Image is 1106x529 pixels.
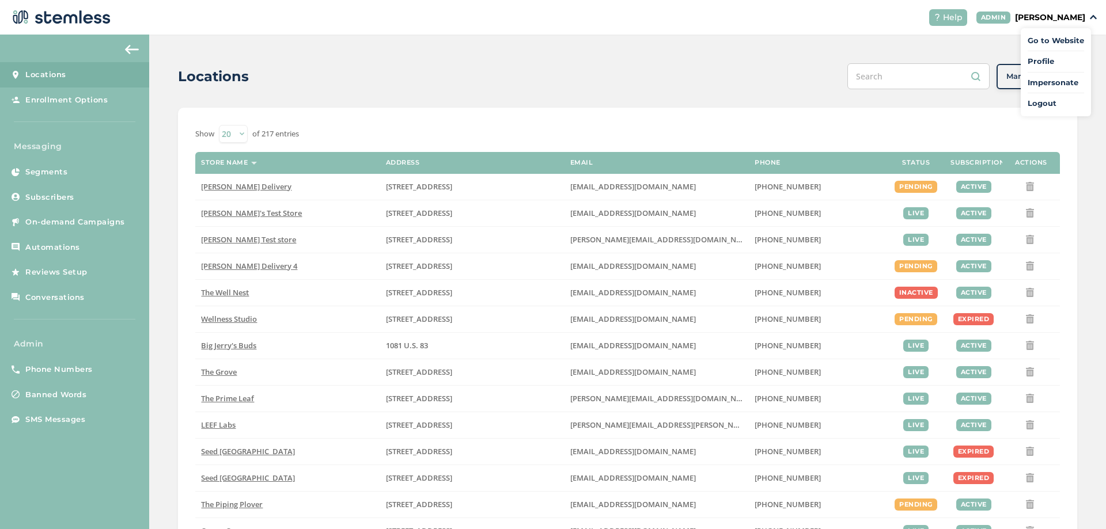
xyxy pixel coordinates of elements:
[902,159,930,166] label: Status
[201,446,295,456] span: Seed [GEOGRAPHIC_DATA]
[201,393,254,404] span: The Prime Leaf
[386,261,559,271] label: 17523 Ventura Boulevard
[570,288,743,298] label: vmrobins@gmail.com
[386,420,559,430] label: 1785 South Main Street
[755,287,821,298] span: [PHONE_NUMBER]
[386,287,452,298] span: [STREET_ADDRESS]
[943,12,963,24] span: Help
[755,367,821,377] span: [PHONE_NUMBER]
[386,420,452,430] span: [STREET_ADDRESS]
[755,340,821,351] span: [PHONE_NUMBER]
[755,182,881,192] label: (818) 561-0790
[201,261,297,271] span: [PERSON_NAME] Delivery 4
[570,393,755,404] span: [PERSON_NAME][EMAIL_ADDRESS][DOMAIN_NAME]
[570,420,743,430] label: josh.bowers@leefca.com
[25,94,108,106] span: Enrollment Options
[1028,98,1084,109] a: Logout
[755,473,881,483] label: (617) 553-5922
[570,261,743,271] label: arman91488@gmail.com
[201,340,256,351] span: Big Jerry's Buds
[386,208,452,218] span: [STREET_ADDRESS]
[755,314,821,324] span: [PHONE_NUMBER]
[570,341,743,351] label: info@bigjerrysbuds.com
[570,473,743,483] label: info@bostonseeds.com
[386,182,559,192] label: 17523 Ventura Boulevard
[201,261,374,271] label: Hazel Delivery 4
[201,314,374,324] label: Wellness Studio
[25,292,85,303] span: Conversations
[570,159,593,166] label: Email
[252,128,299,140] label: of 217 entries
[25,192,74,203] span: Subscribers
[125,45,139,54] img: icon-arrow-back-accent-c549486e.svg
[1028,77,1084,89] span: Impersonate
[755,288,881,298] label: (269) 929-8463
[755,446,821,456] span: [PHONE_NUMBER]
[755,420,881,430] label: (707) 513-9697
[755,420,821,430] span: [PHONE_NUMBER]
[570,394,743,404] label: john@theprimeleaf.com
[570,499,696,509] span: [EMAIL_ADDRESS][DOMAIN_NAME]
[570,420,813,430] span: [PERSON_NAME][EMAIL_ADDRESS][PERSON_NAME][DOMAIN_NAME]
[570,447,743,456] label: team@seedyourhead.com
[755,341,881,351] label: (580) 539-1118
[570,182,743,192] label: arman91488@gmail.com
[956,419,991,431] div: active
[386,314,559,324] label: 123 Main Street
[201,473,374,483] label: Seed Boston
[755,159,781,166] label: Phone
[953,313,994,325] div: expired
[755,473,821,483] span: [PHONE_NUMBER]
[570,367,743,377] label: dexter@thegroveca.com
[903,446,929,458] div: live
[386,208,559,218] label: 123 East Main Street
[201,447,374,456] label: Seed Portland
[201,208,374,218] label: Brian's Test Store
[386,340,428,351] span: 1081 U.S. 83
[201,181,291,192] span: [PERSON_NAME] Delivery
[386,499,452,509] span: [STREET_ADDRESS]
[201,287,249,298] span: The Well Nest
[1048,474,1106,529] iframe: Chat Widget
[25,166,67,178] span: Segments
[386,288,559,298] label: 1005 4th Avenue
[895,181,937,193] div: pending
[956,260,991,272] div: active
[1028,35,1084,47] a: Go to Website
[201,394,374,404] label: The Prime Leaf
[570,235,743,245] label: swapnil@stemless.co
[25,364,93,375] span: Phone Numbers
[386,367,452,377] span: [STREET_ADDRESS]
[755,235,881,245] label: (503) 332-4545
[570,208,743,218] label: brianashen@gmail.com
[570,340,696,351] span: [EMAIL_ADDRESS][DOMAIN_NAME]
[386,500,559,509] label: 10 Main Street
[1002,152,1060,174] th: Actions
[201,341,374,351] label: Big Jerry's Buds
[934,14,941,21] img: icon-help-white-03924b79.svg
[1028,56,1084,67] a: Profile
[201,420,374,430] label: LEEF Labs
[25,216,125,228] span: On-demand Campaigns
[386,394,559,404] label: 4120 East Speedway Boulevard
[386,341,559,351] label: 1081 U.S. 83
[25,69,66,81] span: Locations
[386,235,559,245] label: 5241 Center Boulevard
[755,261,821,271] span: [PHONE_NUMBER]
[956,181,991,193] div: active
[201,208,302,218] span: [PERSON_NAME]'s Test Store
[25,414,85,425] span: SMS Messages
[956,366,991,378] div: active
[9,6,111,29] img: logo-dark-0685b13c.svg
[570,367,696,377] span: [EMAIL_ADDRESS][DOMAIN_NAME]
[570,287,696,298] span: [EMAIL_ADDRESS][DOMAIN_NAME]
[386,261,452,271] span: [STREET_ADDRESS]
[251,162,257,165] img: icon-sort-1e1d7615.svg
[201,367,374,377] label: The Grove
[25,242,80,253] span: Automations
[25,389,86,401] span: Banned Words
[201,159,248,166] label: Store name
[997,64,1077,89] button: Manage Groups
[386,447,559,456] label: 553 Congress Street
[386,234,452,245] span: [STREET_ADDRESS]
